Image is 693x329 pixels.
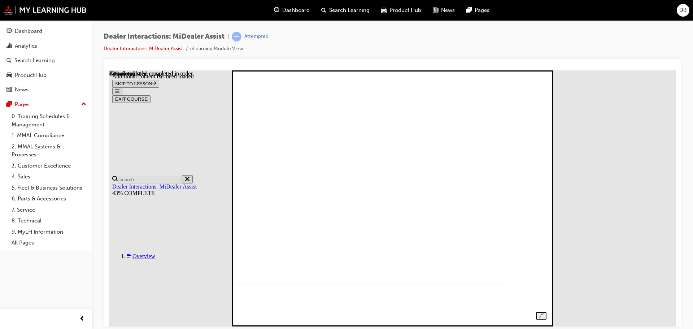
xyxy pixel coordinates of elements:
a: Dealer Interactions: MiDealer Assist [104,46,183,52]
span: guage-icon [6,28,12,35]
a: 0. Training Schedules & Management [9,111,89,130]
span: pages-icon [466,6,472,15]
span: Search Learning [329,6,370,14]
span: Pages [475,6,489,14]
img: mmal [4,5,87,15]
span: Product Hub [389,6,421,14]
span: car-icon [6,72,12,79]
button: DashboardAnalyticsSearch LearningProduct HubNews [3,23,89,98]
a: News [3,83,89,96]
div: News [15,86,29,94]
a: Analytics [3,39,89,53]
a: 5. Fleet & Business Solutions [9,182,89,194]
a: guage-iconDashboard [268,3,315,18]
button: Unzoom image [427,242,437,249]
span: news-icon [6,87,12,93]
a: search-iconSearch Learning [315,3,375,18]
span: prev-icon [79,315,85,324]
span: Dashboard [282,6,310,14]
span: | [227,33,229,41]
a: 9. MyLH Information [9,226,89,238]
a: 4. Sales [9,171,89,182]
a: All Pages [9,237,89,248]
span: learningRecordVerb_ATTEMPT-icon [232,32,241,42]
a: car-iconProduct Hub [375,3,427,18]
div: Dashboard [15,27,42,35]
a: 2. MMAL Systems & Processes [9,141,89,160]
span: News [441,6,455,14]
span: car-icon [381,6,387,15]
div: Product Hub [15,71,47,79]
a: 7. Service [9,204,89,216]
div: Search Learning [14,56,55,65]
span: Dealer Interactions: MiDealer Assist [104,33,225,41]
li: eLearning Module View [190,45,243,53]
button: Pages [3,98,89,111]
a: news-iconNews [427,3,461,18]
button: DB [677,4,689,17]
span: chart-icon [6,43,12,49]
a: Product Hub [3,69,89,82]
a: 1. MMAL Compliance [9,130,89,141]
span: guage-icon [274,6,279,15]
a: 6. Parts & Accessories [9,193,89,204]
span: pages-icon [6,101,12,108]
a: Search Learning [3,54,89,67]
a: 8. Technical [9,215,89,226]
div: Analytics [15,42,37,50]
span: search-icon [321,6,326,15]
span: search-icon [6,57,12,64]
span: up-icon [81,100,86,109]
a: pages-iconPages [461,3,495,18]
span: news-icon [433,6,438,15]
a: Dashboard [3,25,89,38]
div: Pages [15,100,30,109]
div: Attempted [244,33,269,40]
span: DB [679,6,687,14]
a: 3. Customer Excellence [9,160,89,172]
